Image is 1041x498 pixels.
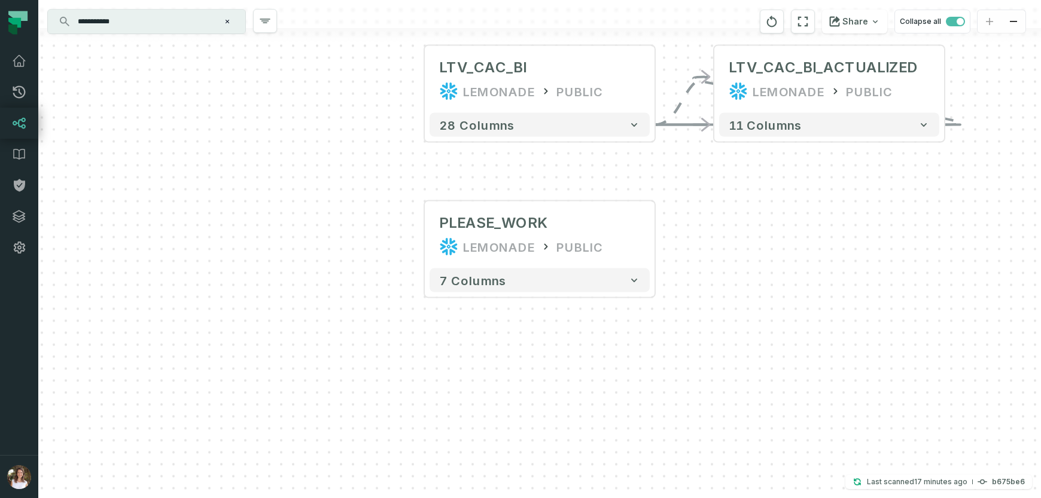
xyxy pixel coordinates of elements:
[846,82,893,101] div: PUBLIC
[845,475,1032,489] button: Last scanned[DATE] 4:56:53 PMb675be6
[463,237,535,256] div: LEMONADE
[556,237,603,256] div: PUBLIC
[556,82,603,101] div: PUBLIC
[753,82,824,101] div: LEMONADE
[221,16,233,28] button: Clear search query
[992,478,1025,485] h4: b675be6
[439,213,548,233] div: PLEASE_WORK
[867,476,967,488] p: Last scanned
[894,10,970,33] button: Collapse all
[7,465,31,489] img: avatar of Sharon Lifchitz
[439,273,506,288] span: 7 columns
[439,118,515,132] span: 28 columns
[693,77,960,125] g: Edge from 56e0fc55516ae5c8a92c894bca33df6f to 56e0fc55516ae5c8a92c894bca33df6f
[822,10,887,33] button: Share
[729,58,918,77] div: LTV_CAC_BI_ACTUALIZED
[1002,10,1025,33] button: zoom out
[729,118,802,132] span: 11 columns
[914,477,967,486] relative-time: Sep 10, 2025, 4:56 PM GMT+2
[439,58,526,77] div: LTV_CAC_BI
[463,82,535,101] div: LEMONADE
[655,77,710,125] g: Edge from fa5ffd4113463b2b5f31ae6b058f2d25 to 56e0fc55516ae5c8a92c894bca33df6f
